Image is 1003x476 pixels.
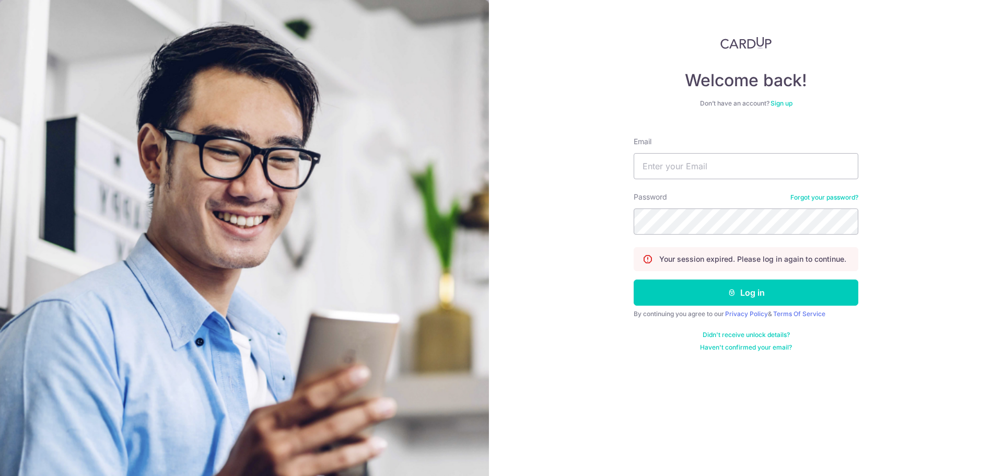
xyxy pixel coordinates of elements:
a: Terms Of Service [773,310,825,318]
p: Your session expired. Please log in again to continue. [659,254,846,264]
label: Password [634,192,667,202]
button: Log in [634,280,858,306]
div: Don’t have an account? [634,99,858,108]
a: Haven't confirmed your email? [700,343,792,352]
img: CardUp Logo [720,37,772,49]
input: Enter your Email [634,153,858,179]
div: By continuing you agree to our & [634,310,858,318]
label: Email [634,136,651,147]
h4: Welcome back! [634,70,858,91]
a: Sign up [771,99,792,107]
a: Didn't receive unlock details? [703,331,790,339]
a: Forgot your password? [790,193,858,202]
a: Privacy Policy [725,310,768,318]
